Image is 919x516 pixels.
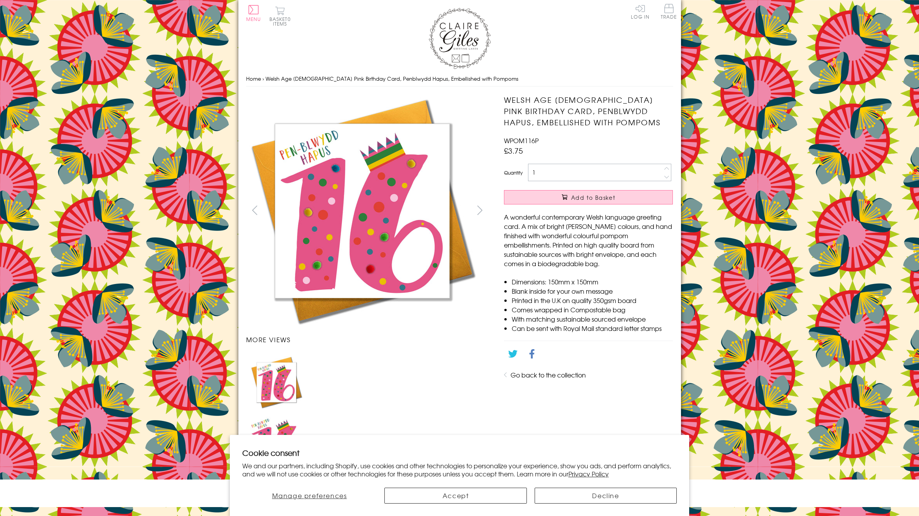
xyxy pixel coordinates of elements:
[512,324,673,333] li: Can be sent with Royal Mail standard letter stamps
[661,4,677,21] a: Trade
[384,488,526,504] button: Accept
[429,8,491,69] img: Claire Giles Greetings Cards
[246,16,261,23] span: Menu
[488,94,721,327] img: Welsh Age 16 Pink Birthday Card, Penblwydd Hapus, Embellished with Pompoms
[512,314,673,324] li: With matching sustainable sourced envelope
[367,352,428,412] li: Carousel Page 3
[512,277,673,286] li: Dimensions: 150mm x 150mm
[266,75,518,82] span: Welsh Age [DEMOGRAPHIC_DATA] Pink Birthday Card, Penblwydd Hapus, Embellished with Pompoms
[242,488,377,504] button: Manage preferences
[428,352,488,412] li: Carousel Page 4
[471,201,488,219] button: next
[272,491,347,500] span: Manage preferences
[242,447,677,458] h2: Cookie consent
[246,352,307,412] li: Carousel Page 1 (Current Slide)
[246,71,673,87] nav: breadcrumbs
[269,6,291,26] button: Basket0 items
[307,352,367,412] li: Carousel Page 2
[273,16,291,27] span: 0 items
[512,296,673,305] li: Printed in the U.K on quality 350gsm board
[512,286,673,296] li: Blank inside for your own message
[250,356,303,409] img: Welsh Age 16 Pink Birthday Card, Penblwydd Hapus, Embellished with Pompoms
[246,75,261,82] a: Home
[504,190,673,204] button: Add to Basket
[535,488,677,504] button: Decline
[246,201,264,219] button: prev
[504,169,523,176] label: Quantity
[246,352,489,473] ul: Carousel Pagination
[262,75,264,82] span: ›
[571,194,615,201] span: Add to Basket
[246,413,307,473] li: Carousel Page 5
[661,4,677,19] span: Trade
[246,94,479,327] img: Welsh Age 16 Pink Birthday Card, Penblwydd Hapus, Embellished with Pompoms
[242,462,677,478] p: We and our partners, including Shopify, use cookies and other technologies to personalize your ex...
[504,94,673,128] h1: Welsh Age [DEMOGRAPHIC_DATA] Pink Birthday Card, Penblwydd Hapus, Embellished with Pompoms
[246,335,489,344] h3: More views
[250,417,303,469] img: Welsh Age 16 Pink Birthday Card, Penblwydd Hapus, Embellished with Pompoms
[504,145,523,156] span: £3.75
[511,370,586,379] a: Go back to the collection
[504,136,539,145] span: WPOM116P
[631,4,650,19] a: Log In
[568,469,609,478] a: Privacy Policy
[246,5,261,21] button: Menu
[512,305,673,314] li: Comes wrapped in Compostable bag
[504,212,673,268] p: A wonderful contemporary Welsh language greeting card. A mix of bright [PERSON_NAME] colours, and...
